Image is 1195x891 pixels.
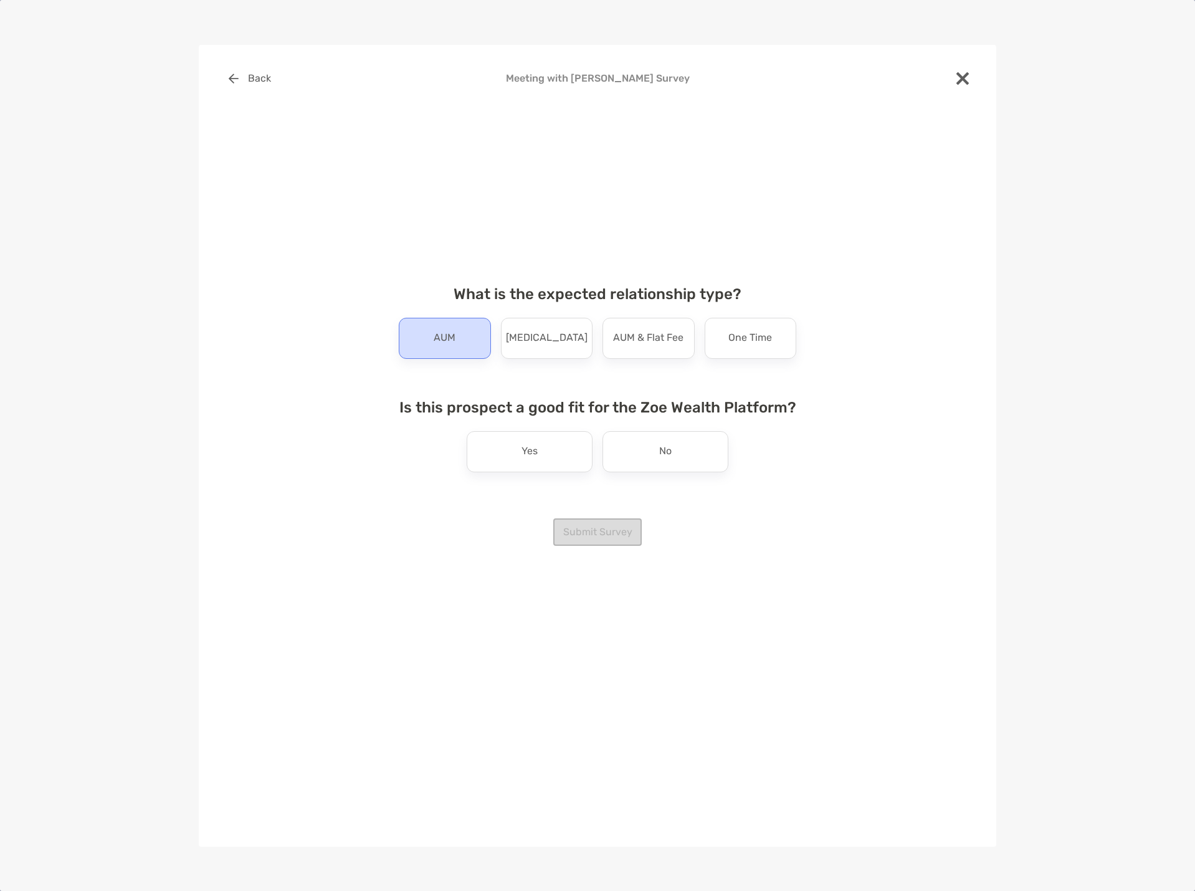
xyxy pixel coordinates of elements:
img: close modal [956,72,969,85]
h4: What is the expected relationship type? [389,285,806,303]
p: [MEDICAL_DATA] [506,328,588,348]
p: One Time [728,328,772,348]
p: AUM [434,328,455,348]
button: Back [219,65,280,92]
img: button icon [229,74,239,83]
p: No [659,442,672,462]
h4: Is this prospect a good fit for the Zoe Wealth Platform? [389,399,806,416]
p: AUM & Flat Fee [613,328,683,348]
p: Yes [521,442,538,462]
h4: Meeting with [PERSON_NAME] Survey [219,72,976,84]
